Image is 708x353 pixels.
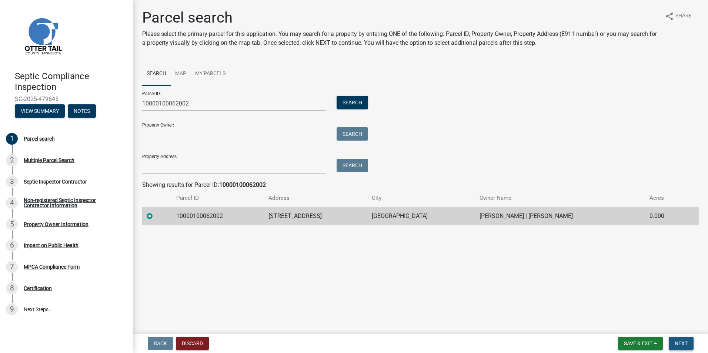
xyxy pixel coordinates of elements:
td: [STREET_ADDRESS] [264,207,367,225]
a: Search [142,62,171,86]
div: 7 [6,261,18,273]
p: Please select the primary parcel for this application. You may search for a property by entering ... [142,30,659,47]
div: Parcel search [24,136,55,141]
h4: Septic Compliance Inspection [15,71,127,93]
div: 1 [6,133,18,145]
button: Notes [68,104,96,118]
div: Certification [24,286,52,291]
a: My Parcels [191,62,230,86]
span: Back [154,340,167,346]
div: 2 [6,154,18,166]
div: 9 [6,303,18,315]
td: 0.000 [645,207,684,225]
th: Address [264,189,367,207]
button: Search [337,96,368,109]
div: 5 [6,218,18,230]
i: share [665,12,674,21]
button: Discard [176,337,209,350]
div: 8 [6,282,18,294]
span: Save & Exit [624,340,652,346]
button: Back [148,337,173,350]
td: [PERSON_NAME] | [PERSON_NAME] [475,207,645,225]
button: Save & Exit [618,337,663,350]
span: Next [675,340,688,346]
img: Otter Tail County, Minnesota [15,8,70,63]
button: Next [669,337,694,350]
button: Search [337,127,368,141]
div: MPCA Compliance Form [24,264,80,269]
td: 10000100062002 [172,207,264,225]
button: Search [337,159,368,172]
h1: Parcel search [142,9,659,27]
wm-modal-confirm: Summary [15,108,65,114]
div: 4 [6,197,18,209]
a: Map [171,62,191,86]
div: Non-registered Septic Inspector Contractor Information [24,198,121,208]
div: Septic Inspector Contractor [24,179,87,184]
span: SC-2025-479645 [15,95,118,102]
strong: 10000100062002 [219,181,266,188]
th: Acres [645,189,684,207]
div: Showing results for Parcel ID: [142,181,699,189]
th: Owner Name [475,189,645,207]
div: Property Owner Information [24,222,88,227]
div: Impact on Public Health [24,243,79,248]
button: View Summary [15,104,65,118]
div: 3 [6,176,18,188]
td: [GEOGRAPHIC_DATA] [367,207,475,225]
th: City [367,189,475,207]
wm-modal-confirm: Notes [68,108,96,114]
th: Parcel ID [172,189,264,207]
span: Share [675,12,692,21]
button: shareShare [659,9,698,23]
div: Multiple Parcel Search [24,158,74,163]
div: 6 [6,239,18,251]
